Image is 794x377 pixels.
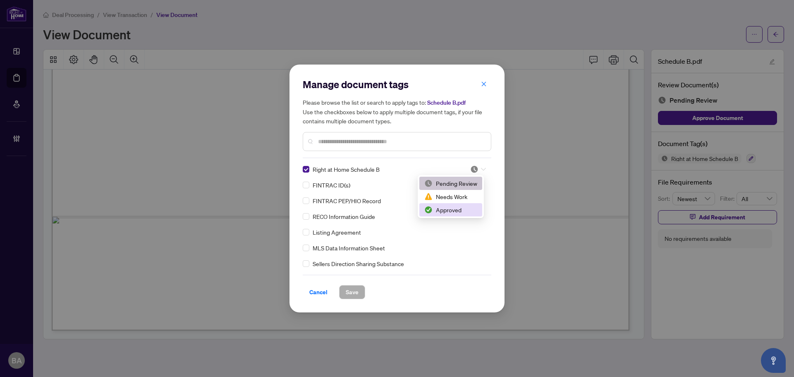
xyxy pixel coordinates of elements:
[424,206,433,214] img: status
[313,212,375,221] span: RECO Information Guide
[470,165,478,173] img: status
[339,285,365,299] button: Save
[313,196,381,205] span: FINTRAC PEP/HIO Record
[424,192,433,201] img: status
[309,286,328,299] span: Cancel
[424,179,433,187] img: status
[313,180,350,190] span: FINTRAC ID(s)
[303,285,334,299] button: Cancel
[427,99,466,106] span: Schedule B.pdf
[761,348,786,373] button: Open asap
[303,98,491,125] h5: Please browse the list or search to apply tags to: Use the checkboxes below to apply multiple doc...
[424,192,477,201] div: Needs Work
[419,203,482,216] div: Approved
[313,259,404,268] span: Sellers Direction Sharing Substance
[481,81,487,87] span: close
[419,190,482,203] div: Needs Work
[313,243,385,252] span: MLS Data Information Sheet
[470,165,486,173] span: Pending Review
[313,228,361,237] span: Listing Agreement
[424,179,477,188] div: Pending Review
[419,177,482,190] div: Pending Review
[313,165,380,174] span: Right at Home Schedule B
[424,205,477,214] div: Approved
[303,78,491,91] h2: Manage document tags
